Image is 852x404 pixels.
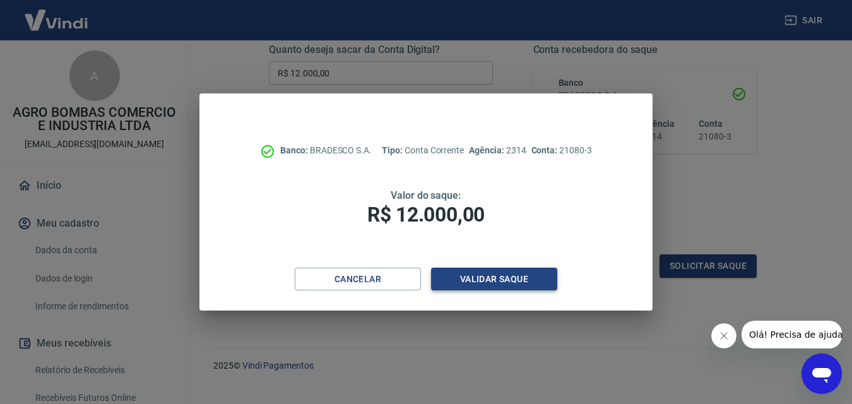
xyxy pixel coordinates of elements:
p: 2314 [469,144,526,157]
button: Validar saque [431,268,557,291]
iframe: Botão para abrir a janela de mensagens [802,353,842,394]
span: R$ 12.000,00 [367,203,485,227]
p: BRADESCO S.A. [280,144,372,157]
span: Banco: [280,145,310,155]
p: Conta Corrente [382,144,464,157]
span: Valor do saque: [391,189,461,201]
p: 21080-3 [531,144,592,157]
iframe: Mensagem da empresa [742,321,842,348]
span: Conta: [531,145,560,155]
span: Agência: [469,145,506,155]
iframe: Fechar mensagem [711,323,737,348]
span: Olá! Precisa de ajuda? [8,9,106,19]
span: Tipo: [382,145,405,155]
button: Cancelar [295,268,421,291]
